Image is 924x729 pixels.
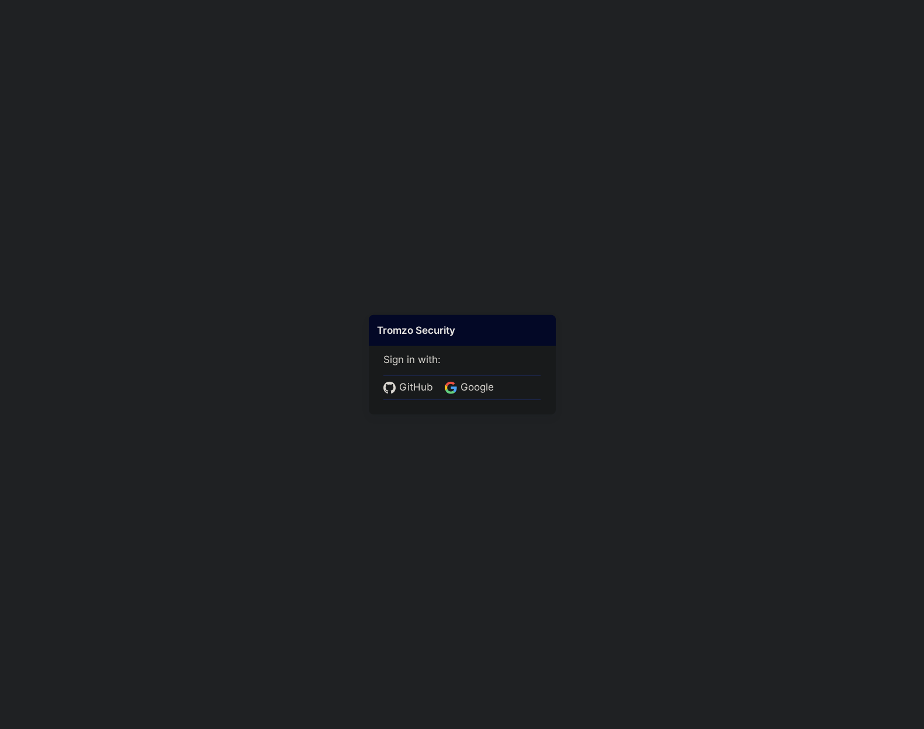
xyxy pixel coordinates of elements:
[396,380,437,395] span: GitHub
[383,380,437,395] a: GitHub
[383,337,541,399] div: Sign in with:
[457,380,497,395] span: Google
[445,380,497,395] a: Google
[369,315,556,346] div: Tromzo Security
